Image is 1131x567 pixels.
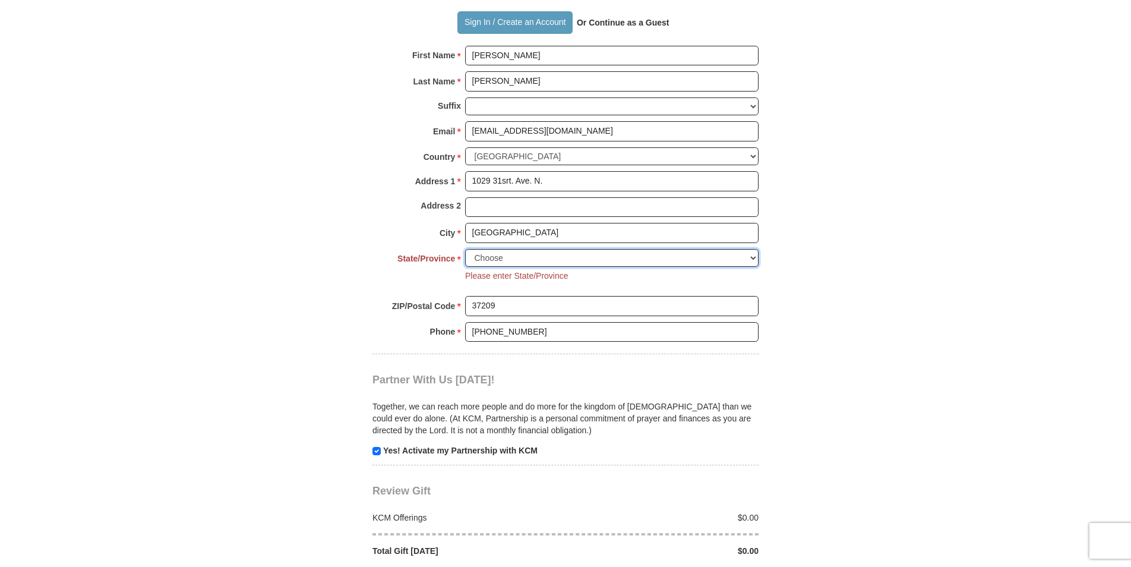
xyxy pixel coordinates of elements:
div: KCM Offerings [367,512,566,524]
strong: State/Province [397,250,455,267]
strong: First Name [412,47,455,64]
div: $0.00 [565,545,765,557]
p: Together, we can reach more people and do more for the kingdom of [DEMOGRAPHIC_DATA] than we coul... [372,401,759,436]
strong: Or Continue as a Guest [577,18,669,27]
strong: Email [433,123,455,140]
div: $0.00 [565,512,765,524]
strong: City [440,225,455,241]
span: Partner With Us [DATE]! [372,374,495,386]
span: Review Gift [372,485,431,497]
strong: Last Name [413,73,456,90]
li: Please enter State/Province [465,270,568,282]
strong: Suffix [438,97,461,114]
button: Sign In / Create an Account [457,11,572,34]
strong: Address 1 [415,173,456,190]
strong: Country [424,149,456,165]
strong: Yes! Activate my Partnership with KCM [383,446,538,455]
strong: Phone [430,323,456,340]
strong: Address 2 [421,197,461,214]
div: Total Gift [DATE] [367,545,566,557]
strong: ZIP/Postal Code [392,298,456,314]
